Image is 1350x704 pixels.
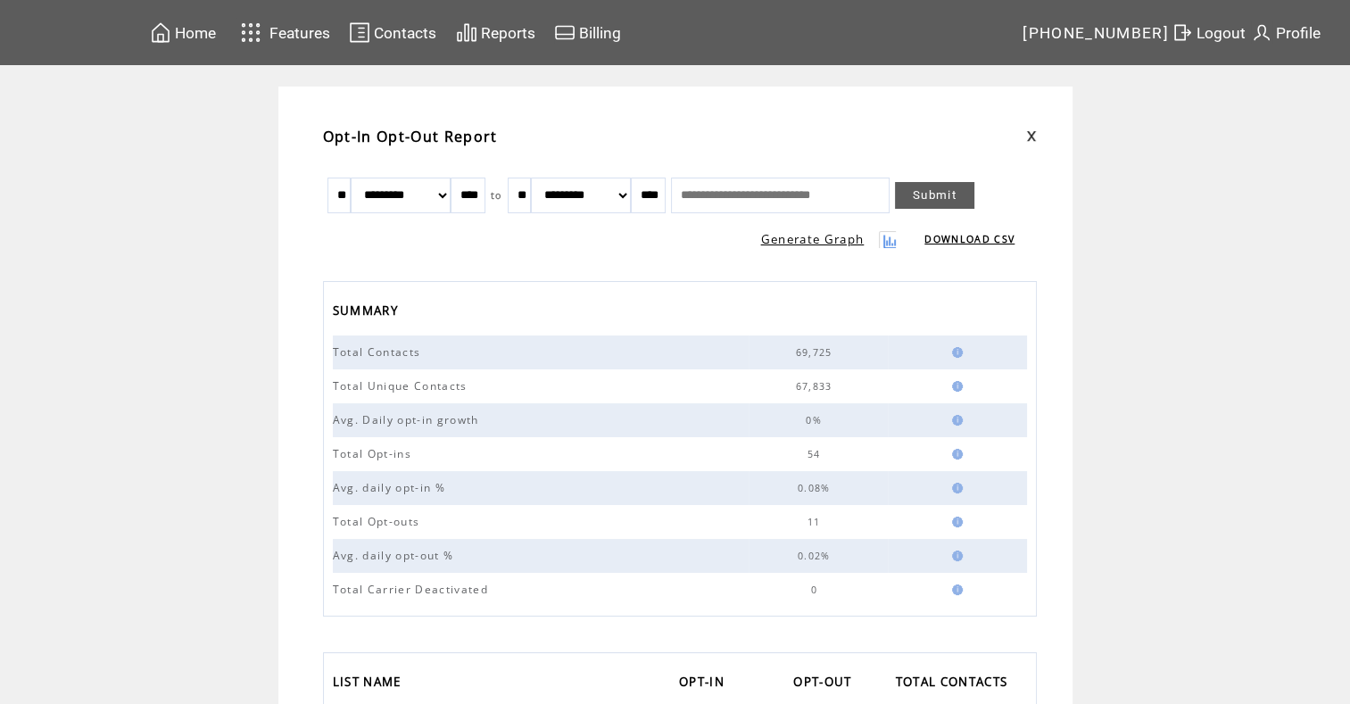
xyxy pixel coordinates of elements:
[333,298,402,327] span: SUMMARY
[323,127,498,146] span: Opt-In Opt-Out Report
[491,189,502,202] span: to
[481,24,535,42] span: Reports
[346,19,439,46] a: Contacts
[808,448,825,460] span: 54
[947,415,963,426] img: help.gif
[798,482,835,494] span: 0.08%
[796,380,837,393] span: 67,833
[810,584,821,596] span: 0
[333,446,416,461] span: Total Opt-ins
[175,24,216,42] span: Home
[1276,24,1321,42] span: Profile
[947,551,963,561] img: help.gif
[896,669,1017,699] a: TOTAL CONTACTS
[1248,19,1323,46] a: Profile
[796,346,837,359] span: 69,725
[798,550,835,562] span: 0.02%
[333,344,426,360] span: Total Contacts
[374,24,436,42] span: Contacts
[349,21,370,44] img: contacts.svg
[924,233,1015,245] a: DOWNLOAD CSV
[269,24,330,42] span: Features
[947,381,963,392] img: help.gif
[947,347,963,358] img: help.gif
[793,669,856,699] span: OPT-OUT
[333,669,410,699] a: LIST NAME
[806,414,826,427] span: 0%
[333,412,484,427] span: Avg. Daily opt-in growth
[896,669,1013,699] span: TOTAL CONTACTS
[895,182,974,209] a: Submit
[453,19,538,46] a: Reports
[554,21,576,44] img: creidtcard.svg
[333,514,425,529] span: Total Opt-outs
[947,483,963,493] img: help.gif
[333,480,450,495] span: Avg. daily opt-in %
[147,19,219,46] a: Home
[236,18,267,47] img: features.svg
[551,19,624,46] a: Billing
[333,548,459,563] span: Avg. daily opt-out %
[947,449,963,460] img: help.gif
[1197,24,1246,42] span: Logout
[333,669,406,699] span: LIST NAME
[808,516,825,528] span: 11
[679,669,729,699] span: OPT-IN
[1172,21,1193,44] img: exit.svg
[579,24,621,42] span: Billing
[947,517,963,527] img: help.gif
[1251,21,1272,44] img: profile.svg
[1023,24,1169,42] span: [PHONE_NUMBER]
[1169,19,1248,46] a: Logout
[793,669,860,699] a: OPT-OUT
[233,15,334,50] a: Features
[947,584,963,595] img: help.gif
[456,21,477,44] img: chart.svg
[679,669,733,699] a: OPT-IN
[761,231,865,247] a: Generate Graph
[333,378,472,393] span: Total Unique Contacts
[333,582,493,597] span: Total Carrier Deactivated
[150,21,171,44] img: home.svg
